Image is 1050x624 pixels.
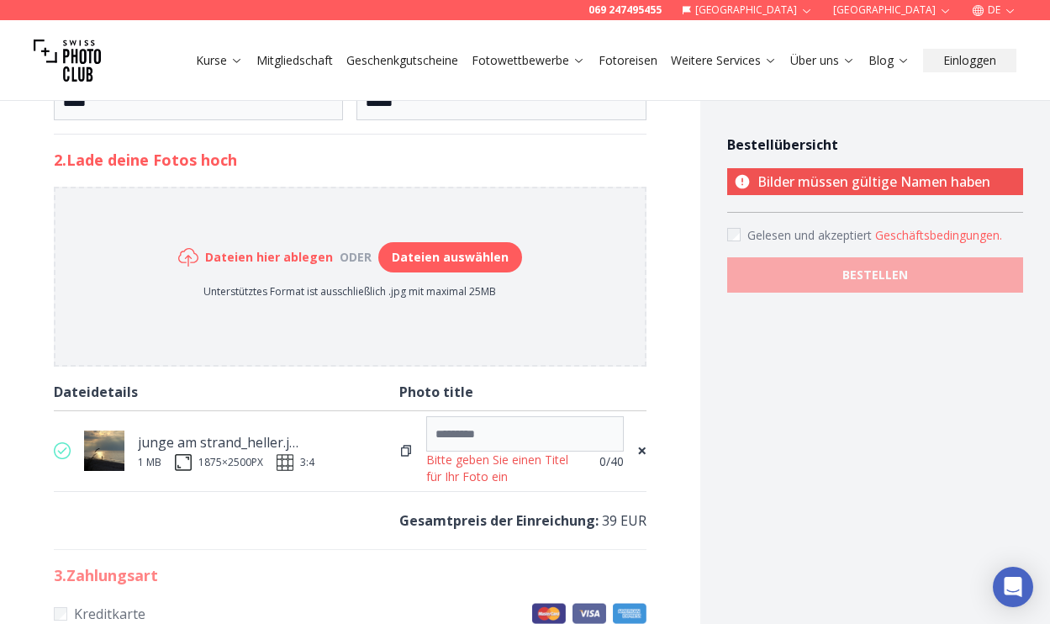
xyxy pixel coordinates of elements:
div: oder [333,249,378,266]
a: Fotowettbewerbe [472,52,585,69]
span: × [637,439,646,463]
a: Geschenkgutscheine [346,52,458,69]
a: Weitere Services [671,52,777,69]
div: Dateidetails [54,380,399,404]
button: Dateien auswählen [378,242,522,272]
button: Geschenkgutscheine [340,49,465,72]
button: Fotowettbewerbe [465,49,592,72]
input: Stadt* [356,85,646,120]
p: Unterstütztes Format ist ausschließlich .jpg mit maximal 25MB [178,285,522,299]
a: 069 247495455 [588,3,662,17]
img: size [175,454,192,471]
img: thumb [84,431,124,471]
button: Weitere Services [664,49,784,72]
button: Accept termsGelesen und akzeptiert [875,227,1002,244]
p: 39 EUR [54,509,646,532]
div: Open Intercom Messenger [993,567,1033,607]
h2: 2. Lade deine Fotos hoch [54,148,646,172]
div: junge am strand_heller.jpg [138,431,299,454]
a: Fotoreisen [599,52,657,69]
button: Mitgliedschaft [250,49,340,72]
button: Fotoreisen [592,49,664,72]
span: 0 /40 [599,453,624,470]
button: BESTELLEN [727,257,1023,293]
div: 1875 × 2500 PX [198,456,263,469]
b: Gesamtpreis der Einreichung : [399,511,599,530]
a: Blog [868,52,910,69]
h6: Dateien hier ablegen [205,249,333,266]
input: Accept terms [727,228,741,241]
span: 3:4 [300,456,314,469]
button: Kurse [189,49,250,72]
a: Kurse [196,52,243,69]
button: Blog [862,49,916,72]
div: Bitte geben Sie einen Titel für Ihr Foto ein [426,452,574,485]
a: Über uns [790,52,855,69]
img: valid [54,442,71,459]
a: Mitgliedschaft [256,52,333,69]
div: Photo title [399,380,646,404]
button: Einloggen [923,49,1016,72]
h4: Bestellübersicht [727,135,1023,155]
button: Über uns [784,49,862,72]
div: 1 MB [138,456,161,469]
p: Bilder müssen gültige Namen haben [727,168,1023,195]
img: ratio [277,454,293,471]
b: BESTELLEN [842,267,908,283]
span: Gelesen und akzeptiert [747,227,875,243]
img: Swiss photo club [34,27,101,94]
input: Postleitzahl* [54,85,343,120]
